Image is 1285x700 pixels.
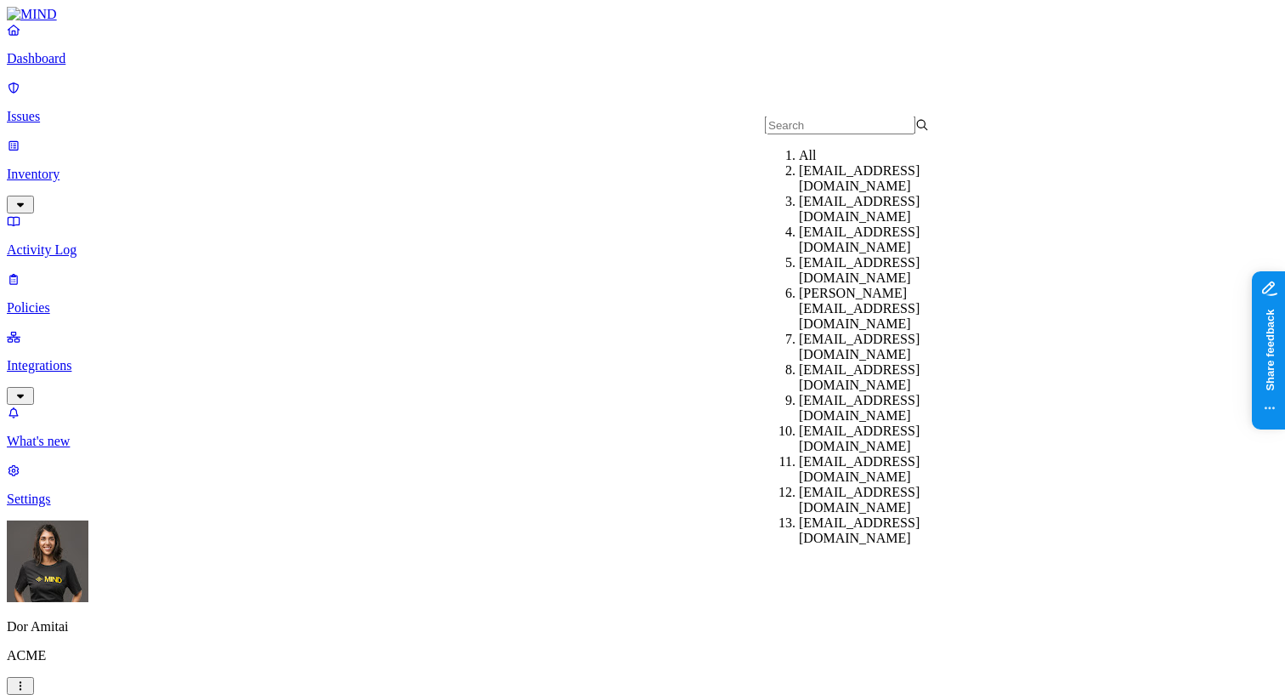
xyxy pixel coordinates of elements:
[7,358,1278,373] p: Integrations
[799,225,963,255] div: [EMAIL_ADDRESS][DOMAIN_NAME]
[7,242,1278,258] p: Activity Log
[765,117,915,134] input: Search
[799,255,963,286] div: [EMAIL_ADDRESS][DOMAIN_NAME]
[7,167,1278,182] p: Inventory
[7,405,1278,449] a: What's new
[799,163,963,194] div: [EMAIL_ADDRESS][DOMAIN_NAME]
[799,485,963,515] div: [EMAIL_ADDRESS][DOMAIN_NAME]
[799,286,963,332] div: [PERSON_NAME][EMAIL_ADDRESS][DOMAIN_NAME]
[799,332,963,362] div: [EMAIL_ADDRESS][DOMAIN_NAME]
[7,7,1278,22] a: MIND
[7,51,1278,66] p: Dashboard
[7,138,1278,211] a: Inventory
[7,463,1278,507] a: Settings
[7,271,1278,316] a: Policies
[7,22,1278,66] a: Dashboard
[7,109,1278,124] p: Issues
[799,148,963,163] div: All
[799,393,963,424] div: [EMAIL_ADDRESS][DOMAIN_NAME]
[7,492,1278,507] p: Settings
[7,7,57,22] img: MIND
[799,194,963,225] div: [EMAIL_ADDRESS][DOMAIN_NAME]
[7,619,1278,635] p: Dor Amitai
[7,213,1278,258] a: Activity Log
[7,521,88,602] img: Dor Amitai
[7,434,1278,449] p: What's new
[7,329,1278,402] a: Integrations
[799,362,963,393] div: [EMAIL_ADDRESS][DOMAIN_NAME]
[799,515,963,546] div: [EMAIL_ADDRESS][DOMAIN_NAME]
[7,300,1278,316] p: Policies
[799,424,963,454] div: [EMAIL_ADDRESS][DOMAIN_NAME]
[7,648,1278,663] p: ACME
[7,80,1278,124] a: Issues
[799,454,963,485] div: [EMAIL_ADDRESS][DOMAIN_NAME]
